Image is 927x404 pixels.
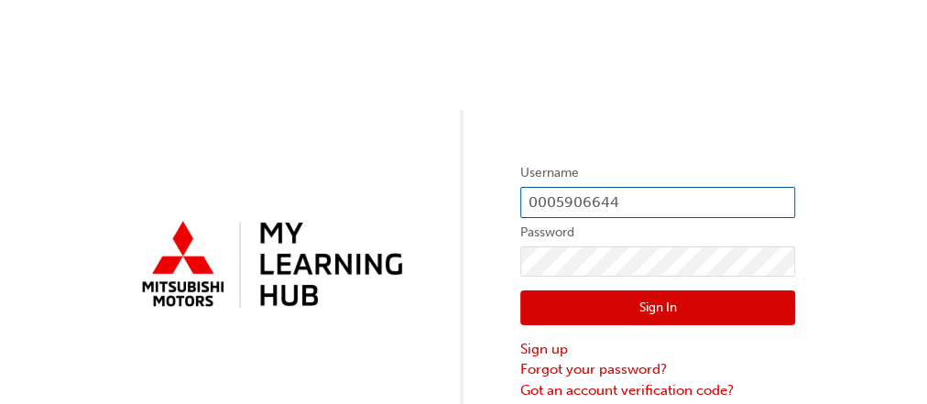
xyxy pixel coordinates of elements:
[520,380,795,401] a: Got an account verification code?
[520,222,795,244] label: Password
[520,290,795,325] button: Sign In
[520,162,795,184] label: Username
[520,187,795,218] input: Username
[520,359,795,380] a: Forgot your password?
[132,213,407,318] img: mmal
[520,339,795,360] a: Sign up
